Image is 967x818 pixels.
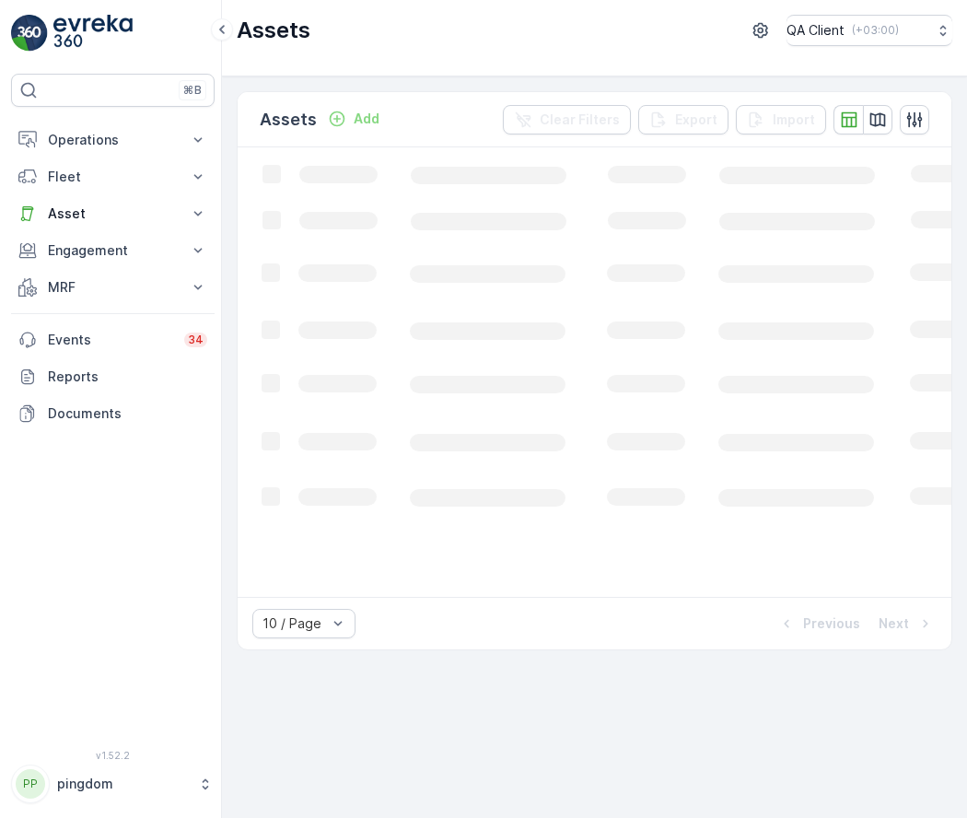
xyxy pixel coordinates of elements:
[786,15,952,46] button: QA Client(+03:00)
[775,613,862,635] button: Previous
[803,614,860,633] p: Previous
[11,122,215,158] button: Operations
[48,368,207,386] p: Reports
[11,765,215,803] button: PPpingdom
[320,108,387,130] button: Add
[11,269,215,306] button: MRF
[675,111,717,129] p: Export
[773,111,815,129] p: Import
[183,83,202,98] p: ⌘B
[638,105,728,134] button: Export
[11,195,215,232] button: Asset
[48,404,207,423] p: Documents
[48,204,178,223] p: Asset
[736,105,826,134] button: Import
[11,750,215,761] span: v 1.52.2
[48,241,178,260] p: Engagement
[540,111,620,129] p: Clear Filters
[11,232,215,269] button: Engagement
[260,107,317,133] p: Assets
[354,110,379,128] p: Add
[786,21,845,40] p: QA Client
[852,23,899,38] p: ( +03:00 )
[11,15,48,52] img: logo
[11,358,215,395] a: Reports
[503,105,631,134] button: Clear Filters
[11,395,215,432] a: Documents
[48,278,178,297] p: MRF
[877,613,937,635] button: Next
[57,775,189,793] p: pingdom
[188,333,204,347] p: 34
[11,158,215,195] button: Fleet
[879,614,909,633] p: Next
[11,321,215,358] a: Events34
[48,331,173,349] p: Events
[53,15,133,52] img: logo_light-DOdMpM7g.png
[237,16,310,45] p: Assets
[16,769,45,799] div: PP
[48,131,178,149] p: Operations
[48,168,178,186] p: Fleet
